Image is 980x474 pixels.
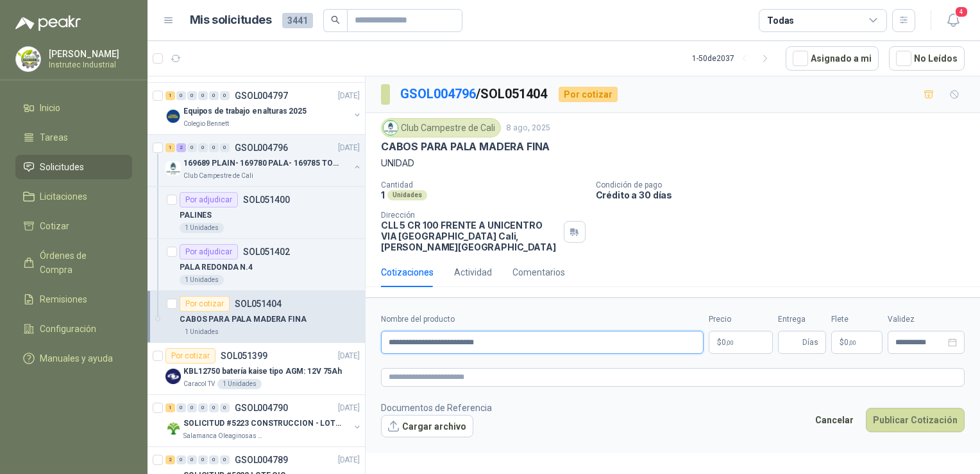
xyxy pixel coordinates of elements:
div: 0 [209,455,219,464]
p: SOL051404 [235,299,282,308]
p: Equipos de trabajo en alturas 2025 [183,105,307,118]
label: Entrega [778,313,826,326]
div: Por cotizar [165,348,215,364]
span: 3441 [282,13,313,28]
div: 0 [220,455,230,464]
p: Condición de pago [596,180,976,189]
span: $ [840,338,844,346]
img: Company Logo [165,109,181,124]
p: CLL 5 CR 100 FRENTE A UNICENTRO VIA [GEOGRAPHIC_DATA] Cali , [PERSON_NAME][GEOGRAPHIC_DATA] [381,220,559,252]
div: 0 [187,143,197,152]
div: 0 [220,143,230,152]
div: 2 [176,143,186,152]
div: Por cotizar [559,87,618,102]
p: PALA REDONDA N.4 [180,261,253,274]
div: 2 [165,455,175,464]
a: Manuales y ayuda [15,346,132,371]
button: Asignado a mi [786,46,879,71]
p: $0,00 [709,331,773,354]
p: Cantidad [381,180,586,189]
div: Comentarios [512,265,565,279]
p: SOL051399 [221,351,267,360]
p: Club Campestre de Cali [183,171,253,181]
p: [PERSON_NAME] [49,49,129,58]
div: 0 [198,455,208,464]
span: close-circle [948,338,957,347]
div: 1 Unidades [217,379,262,389]
div: 0 [198,403,208,412]
p: UNIDAD [381,156,965,170]
p: CABOS PARA PALA MADERA FINA [381,140,550,154]
span: 4 [954,6,968,18]
span: ,00 [726,339,734,346]
span: Días [802,331,818,353]
p: Caracol TV [183,379,215,389]
img: Company Logo [16,47,40,71]
p: Salamanca Oleaginosas SAS [183,431,264,441]
span: ,00 [849,339,856,346]
span: search [331,15,340,24]
label: Validez [888,313,965,326]
label: Flete [831,313,883,326]
h1: Mis solicitudes [190,11,272,30]
a: Por cotizarSOL051399[DATE] Company LogoKBL12750 batería kaise tipo AGM: 12V 75AhCaracol TV1 Unidades [148,343,365,395]
p: Documentos de Referencia [381,401,492,415]
div: Todas [767,13,794,28]
a: Inicio [15,96,132,120]
div: 1 [165,91,175,100]
div: 1 Unidades [180,275,224,285]
a: Cotizar [15,214,132,238]
div: 0 [187,455,197,464]
p: 169689 PLAIN- 169780 PALA- 169785 TORNILL 169796 C [183,157,343,170]
p: Crédito a 30 días [596,189,976,200]
a: 1 0 0 0 0 0 GSOL004797[DATE] Company LogoEquipos de trabajo en alturas 2025Colegio Bennett [165,88,362,129]
p: GSOL004796 [235,143,288,152]
button: Publicar Cotización [866,408,965,432]
div: 0 [187,403,197,412]
img: Company Logo [165,369,181,384]
a: Por adjudicarSOL051400PALINES1 Unidades [148,187,365,239]
div: 0 [209,143,219,152]
p: [DATE] [338,350,360,362]
img: Company Logo [165,421,181,436]
a: Solicitudes [15,155,132,179]
p: $ 0,00 [831,331,883,354]
span: Remisiones [40,292,87,306]
span: Inicio [40,101,60,115]
a: Órdenes de Compra [15,243,132,282]
div: 0 [209,91,219,100]
a: Por cotizarSOL051404CABOS PARA PALA MADERA FINA1 Unidades [148,291,365,343]
a: 1 2 0 0 0 0 GSOL004796[DATE] Company Logo169689 PLAIN- 169780 PALA- 169785 TORNILL 169796 CClub C... [165,140,362,181]
p: [DATE] [338,142,360,154]
p: [DATE] [338,402,360,414]
a: Por adjudicarSOL051402PALA REDONDA N.41 Unidades [148,239,365,291]
a: GSOL004796 [400,86,476,101]
label: Nombre del producto [381,313,704,326]
span: Tareas [40,130,68,145]
div: Club Campestre de Cali [381,118,501,137]
a: Tareas [15,125,132,150]
div: 1 [165,403,175,412]
div: Por adjudicar [180,244,238,259]
span: 0 [844,338,856,346]
div: 0 [176,403,186,412]
label: Precio [709,313,773,326]
span: Solicitudes [40,160,84,174]
div: 0 [220,91,230,100]
a: 1 0 0 0 0 0 GSOL004790[DATE] Company LogoSOLICITUD #5223 CONSTRUCCION - LOTE CIOSalamanca Oleagin... [165,400,362,441]
p: Colegio Bennett [183,119,229,129]
p: CABOS PARA PALA MADERA FINA [180,313,307,326]
div: Por adjudicar [180,192,238,207]
button: No Leídos [889,46,965,71]
img: Logo peakr [15,15,81,31]
p: [DATE] [338,90,360,102]
span: Órdenes de Compra [40,249,120,277]
p: GSOL004789 [235,455,288,464]
span: Licitaciones [40,189,87,204]
div: 1 Unidades [180,327,224,337]
span: 0 [722,338,734,346]
img: Company Logo [165,161,181,176]
a: Licitaciones [15,184,132,209]
div: Cotizaciones [381,265,434,279]
p: KBL12750 batería kaise tipo AGM: 12V 75Ah [183,365,342,378]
